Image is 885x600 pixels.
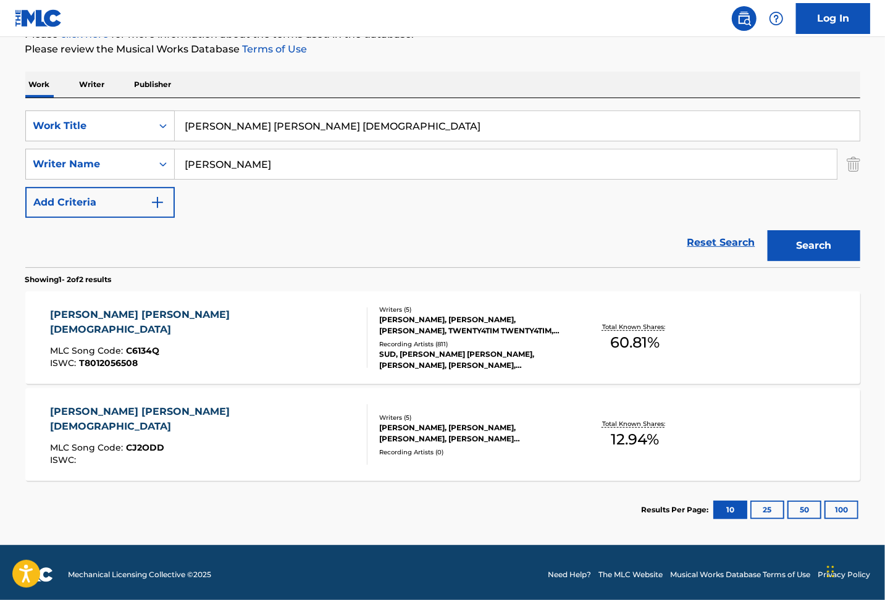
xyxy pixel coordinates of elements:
a: Reset Search [681,229,761,256]
span: MLC Song Code : [50,442,126,453]
span: C6134Q [126,345,159,356]
p: Total Known Shares: [602,419,668,428]
span: 12.94 % [611,428,659,451]
a: Musical Works Database Terms of Use [670,569,810,580]
div: SUD, [PERSON_NAME] [PERSON_NAME], [PERSON_NAME], [PERSON_NAME], [PERSON_NAME] [PERSON_NAME], [PER... [379,349,566,371]
span: 60.81 % [610,331,660,354]
a: [PERSON_NAME] [PERSON_NAME] [DEMOGRAPHIC_DATA]MLC Song Code:C6134QISWC:T8012056508Writers (5)[PER... [25,291,860,384]
form: Search Form [25,110,860,267]
iframe: Chat Widget [823,541,885,600]
p: Publisher [131,72,175,98]
button: Add Criteria [25,187,175,218]
button: 100 [824,501,858,519]
div: [PERSON_NAME] [PERSON_NAME] [DEMOGRAPHIC_DATA] [50,307,357,337]
img: 9d2ae6d4665cec9f34b9.svg [150,195,165,210]
div: Writer Name [33,157,145,172]
button: 50 [787,501,821,519]
span: ISWC : [50,357,79,369]
p: Work [25,72,54,98]
span: Mechanical Licensing Collective © 2025 [68,569,211,580]
a: Privacy Policy [818,569,870,580]
p: Please review the Musical Works Database [25,42,860,57]
div: Writers ( 5 ) [379,305,566,314]
a: Need Help? [548,569,591,580]
button: Search [768,230,860,261]
span: MLC Song Code : [50,345,126,356]
a: Terms of Use [240,43,308,55]
div: [PERSON_NAME] [PERSON_NAME] [DEMOGRAPHIC_DATA] [50,404,357,434]
a: [PERSON_NAME] [PERSON_NAME] [DEMOGRAPHIC_DATA]MLC Song Code:CJ2ODDISWC:Writers (5)[PERSON_NAME], ... [25,388,860,481]
div: Work Title [33,119,145,133]
a: The MLC Website [598,569,663,580]
div: Drag [827,553,834,590]
img: Delete Criterion [847,149,860,180]
span: ISWC : [50,454,79,465]
p: Writer [76,72,109,98]
div: Writers ( 5 ) [379,413,566,422]
p: Showing 1 - 2 of 2 results [25,274,112,285]
span: CJ2ODD [126,442,164,453]
button: 10 [713,501,747,519]
div: Recording Artists ( 0 ) [379,448,566,457]
p: Total Known Shares: [602,322,668,331]
img: MLC Logo [15,9,62,27]
div: Help [764,6,789,31]
p: Results Per Page: [642,504,712,515]
a: Public Search [732,6,757,31]
span: T8012056508 [79,357,138,369]
div: [PERSON_NAME], [PERSON_NAME], [PERSON_NAME], TWENTY4TIM TWENTY4TIM, [PERSON_NAME] [PERSON_NAME] [379,314,566,336]
div: [PERSON_NAME], [PERSON_NAME], [PERSON_NAME], [PERSON_NAME] [PERSON_NAME], [PERSON_NAME] [379,422,566,444]
img: search [737,11,752,26]
div: Recording Artists ( 811 ) [379,340,566,349]
img: help [769,11,784,26]
button: 25 [750,501,784,519]
a: Log In [796,3,870,34]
